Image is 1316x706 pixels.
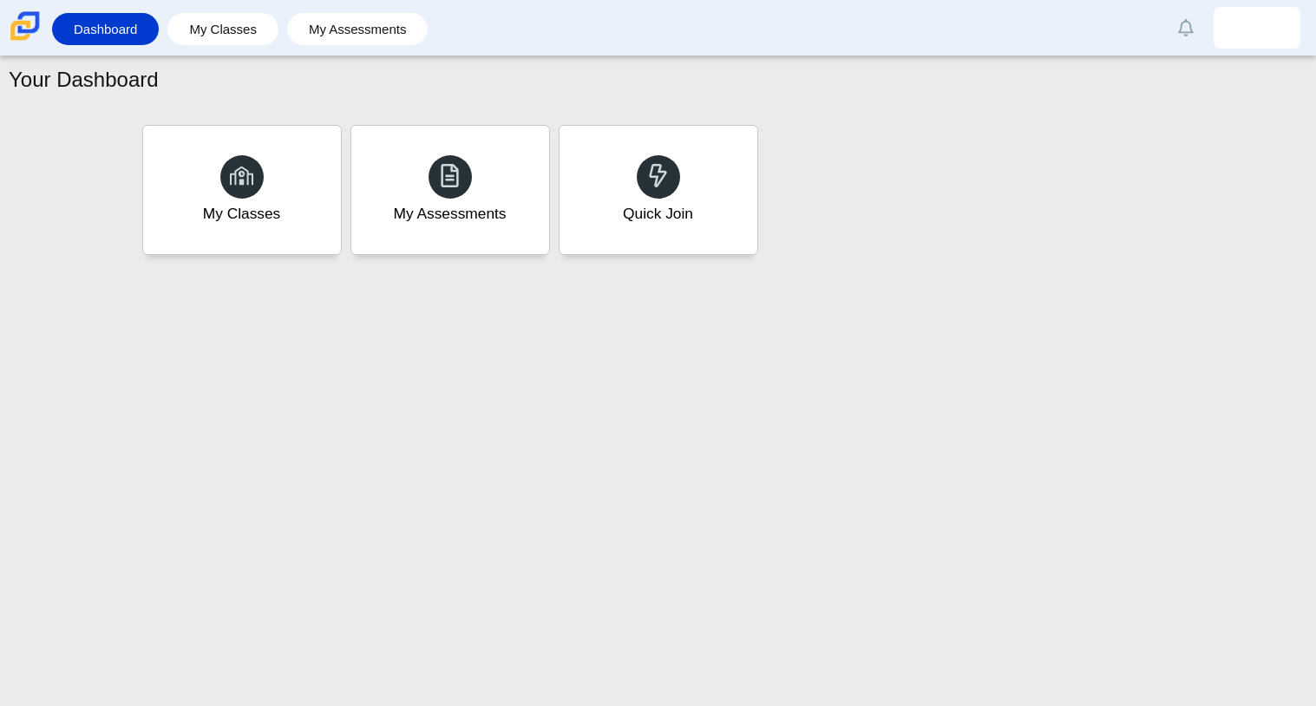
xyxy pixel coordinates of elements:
[7,32,43,47] a: Carmen School of Science & Technology
[623,203,693,225] div: Quick Join
[61,13,150,45] a: Dashboard
[350,125,550,255] a: My Assessments
[142,125,342,255] a: My Classes
[394,203,507,225] div: My Assessments
[176,13,270,45] a: My Classes
[296,13,420,45] a: My Assessments
[7,8,43,44] img: Carmen School of Science & Technology
[9,65,159,95] h1: Your Dashboard
[1243,14,1271,42] img: isabella.sanchez.zk40GW
[559,125,758,255] a: Quick Join
[1214,7,1300,49] a: isabella.sanchez.zk40GW
[1167,9,1205,47] a: Alerts
[203,203,281,225] div: My Classes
